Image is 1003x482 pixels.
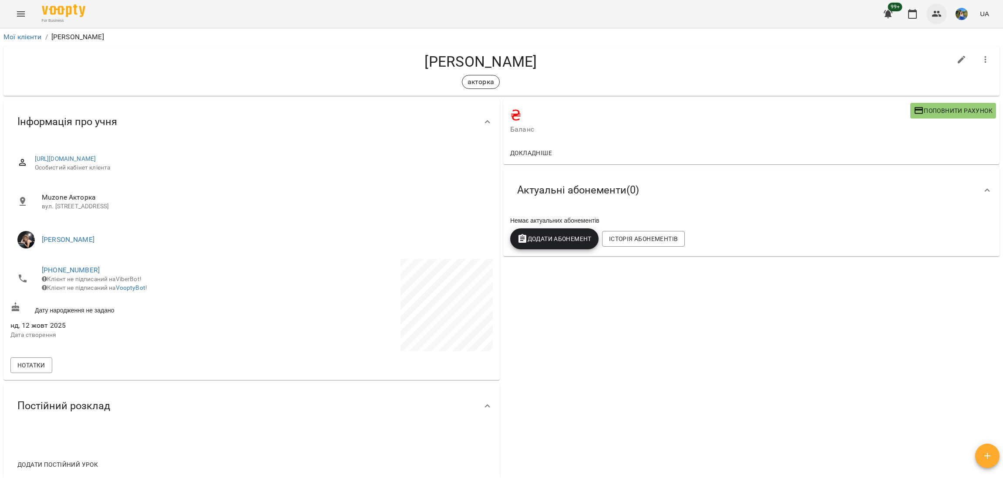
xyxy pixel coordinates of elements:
nav: breadcrumb [3,32,1000,42]
span: Muzone Акторка [42,192,486,203]
a: [PERSON_NAME] [42,235,94,244]
button: Menu [10,3,31,24]
div: Немає актуальних абонементів [508,214,994,227]
span: Клієнт не підписаний на ViberBot! [42,275,141,282]
span: UA [980,9,989,18]
button: Додати Абонемент [510,228,599,249]
a: Мої клієнти [3,33,42,41]
button: Нотатки [10,357,52,373]
button: UA [976,6,993,22]
button: Історія абонементів [602,231,685,247]
div: Актуальні абонементи(0) [503,168,1000,213]
span: Поповнити рахунок [914,105,993,116]
span: Інформація про учня [17,115,117,129]
span: 99+ [888,3,902,11]
span: Постійний розклад [17,399,110,413]
p: вул. [STREET_ADDRESS] [42,202,486,211]
span: For Business [42,18,85,24]
a: [URL][DOMAIN_NAME] [35,155,96,162]
span: Докладніше [510,148,552,158]
p: Дата створення [10,331,250,339]
div: Інформація про учня [3,99,500,144]
h4: [PERSON_NAME] [10,53,951,71]
li: / [45,32,48,42]
span: Додати Абонемент [517,234,592,244]
span: Клієнт не підписаний на ! [42,284,147,291]
span: Історія абонементів [609,234,678,244]
span: нд, 12 жовт 2025 [10,320,250,331]
div: Дату народження не задано [9,300,252,316]
span: Баланс [510,124,910,135]
span: Актуальні абонементи ( 0 ) [517,183,639,197]
a: VooptyBot [116,284,145,291]
img: Руслана Руда [17,231,35,248]
button: Поповнити рахунок [910,103,996,119]
p: [PERSON_NAME] [51,32,104,42]
button: Додати постійний урок [14,457,101,472]
a: [PHONE_NUMBER] [42,266,100,274]
h4: ₴ [510,106,910,124]
img: 0fc4f9d522d3542c56c5d1a1096ba97a.jpg [956,8,968,20]
div: акторка [462,75,500,89]
p: акторка [468,77,494,87]
button: Докладніше [507,145,555,161]
span: Додати постійний урок [17,459,98,470]
div: Постійний розклад [3,384,500,428]
span: Нотатки [17,360,45,370]
img: Voopty Logo [42,4,85,17]
span: Особистий кабінет клієнта [35,163,486,172]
